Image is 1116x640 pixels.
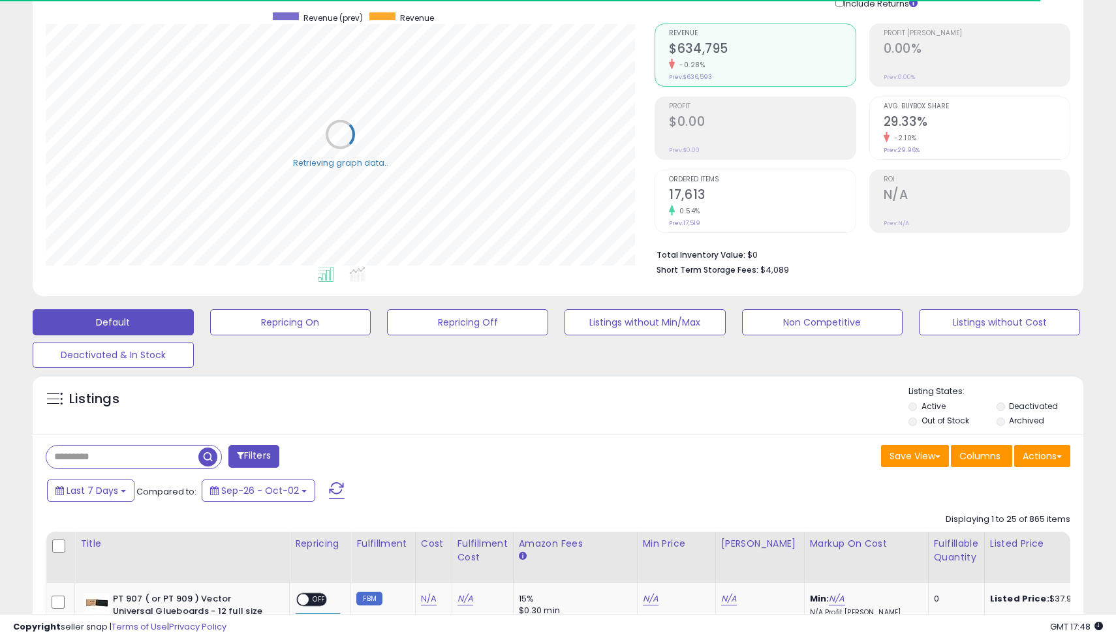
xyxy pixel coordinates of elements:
[293,157,388,168] div: Retrieving graph data..
[884,146,920,154] small: Prev: 29.96%
[959,450,1000,463] span: Columns
[669,73,712,81] small: Prev: $636,593
[519,551,527,562] small: Amazon Fees.
[884,187,1070,205] h2: N/A
[457,537,508,564] div: Fulfillment Cost
[356,592,382,605] small: FBM
[80,537,284,551] div: Title
[113,593,271,633] b: PT 907 ( or PT 909 ) Vector Universal Glueboards - 12 full size glue boards
[884,176,1070,183] span: ROI
[84,593,110,619] img: 315zoY-ZlvL._SL40_.jpg
[33,342,194,368] button: Deactivated & In Stock
[990,593,1098,605] div: $37.95
[69,390,119,408] h5: Listings
[1014,445,1070,467] button: Actions
[884,114,1070,132] h2: 29.33%
[421,537,446,551] div: Cost
[519,593,627,605] div: 15%
[565,309,726,335] button: Listings without Min/Max
[884,41,1070,59] h2: 0.00%
[721,592,737,605] a: N/A
[669,176,855,183] span: Ordered Items
[934,593,974,605] div: 0
[202,480,315,502] button: Sep-26 - Oct-02
[990,592,1049,605] b: Listed Price:
[804,532,928,583] th: The percentage added to the cost of goods (COGS) that forms the calculator for Min & Max prices.
[67,484,118,497] span: Last 7 Days
[13,620,61,633] strong: Copyright
[884,73,915,81] small: Prev: 0.00%
[112,620,167,633] a: Terms of Use
[881,445,949,467] button: Save View
[908,386,1083,398] p: Listing States:
[675,206,700,216] small: 0.54%
[742,309,903,335] button: Non Competitive
[669,41,855,59] h2: $634,795
[657,264,758,275] b: Short Term Storage Fees:
[669,114,855,132] h2: $0.00
[884,103,1070,110] span: Avg. Buybox Share
[387,309,548,335] button: Repricing Off
[657,249,745,260] b: Total Inventory Value:
[884,30,1070,37] span: Profit [PERSON_NAME]
[356,537,409,551] div: Fulfillment
[295,537,345,551] div: Repricing
[669,146,700,154] small: Prev: $0.00
[760,264,789,276] span: $4,089
[990,537,1103,551] div: Listed Price
[643,592,659,605] a: N/A
[421,592,437,605] a: N/A
[210,309,371,335] button: Repricing On
[643,537,710,551] div: Min Price
[951,445,1012,467] button: Columns
[33,309,194,335] button: Default
[922,401,946,412] label: Active
[810,537,923,551] div: Markup on Cost
[669,103,855,110] span: Profit
[1050,620,1103,633] span: 2025-10-10 17:48 GMT
[675,60,705,70] small: -0.28%
[669,30,855,37] span: Revenue
[810,592,829,605] b: Min:
[884,219,909,227] small: Prev: N/A
[457,592,473,605] a: N/A
[1009,401,1058,412] label: Deactivated
[13,621,226,633] div: seller snap | |
[919,309,1080,335] button: Listings without Cost
[946,513,1070,526] div: Displaying 1 to 25 of 865 items
[519,537,632,551] div: Amazon Fees
[228,445,279,468] button: Filters
[657,246,1061,262] li: $0
[47,480,134,502] button: Last 7 Days
[221,484,299,497] span: Sep-26 - Oct-02
[721,537,799,551] div: [PERSON_NAME]
[934,537,979,564] div: Fulfillable Quantity
[309,594,330,605] span: OFF
[890,133,917,143] small: -2.10%
[136,485,196,498] span: Compared to:
[169,620,226,633] a: Privacy Policy
[669,187,855,205] h2: 17,613
[669,219,700,227] small: Prev: 17,519
[922,415,969,426] label: Out of Stock
[1009,415,1044,426] label: Archived
[829,592,845,605] a: N/A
